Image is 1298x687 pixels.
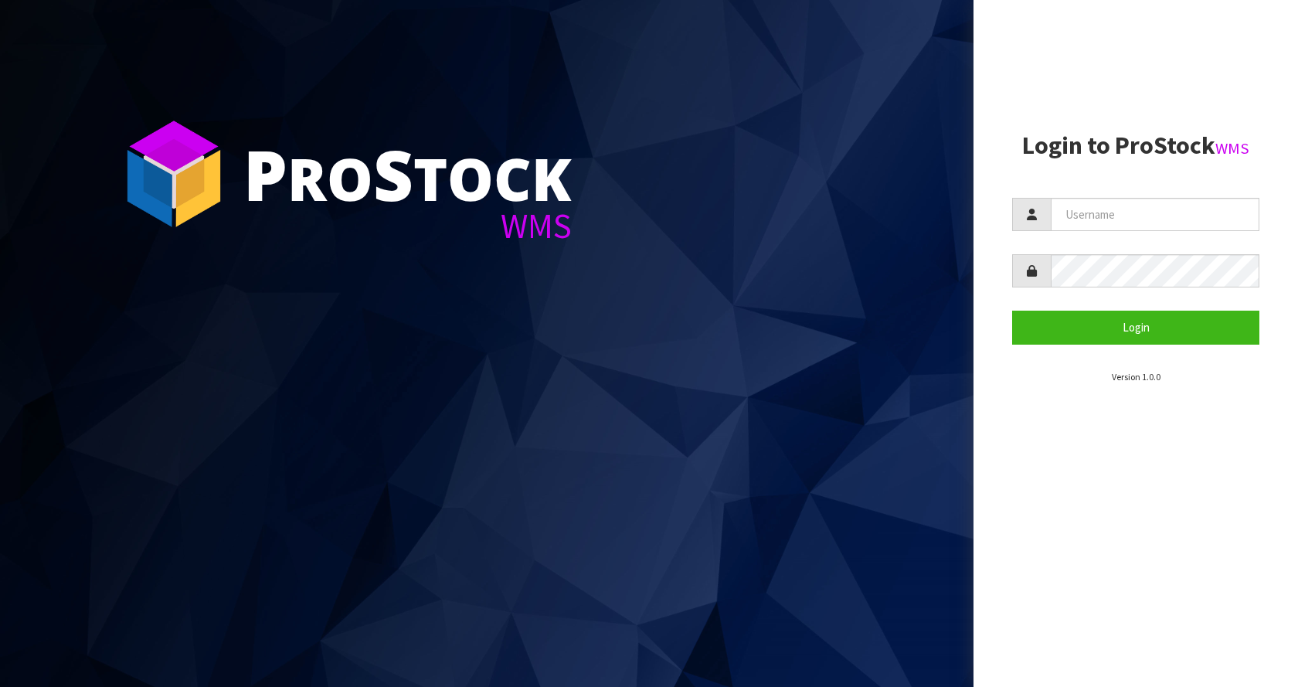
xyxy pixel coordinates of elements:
div: ro tock [243,139,572,209]
span: S [373,127,413,221]
small: Version 1.0.0 [1112,371,1160,383]
button: Login [1012,311,1259,344]
img: ProStock Cube [116,116,232,232]
input: Username [1051,198,1259,231]
h2: Login to ProStock [1012,132,1259,159]
span: P [243,127,287,221]
small: WMS [1215,138,1249,158]
div: WMS [243,209,572,243]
